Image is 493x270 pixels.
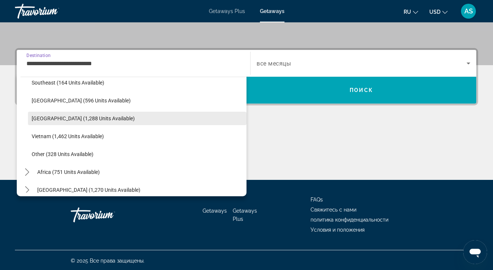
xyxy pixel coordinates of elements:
[26,59,241,68] input: Select destination
[429,6,448,17] button: Change currency
[32,133,104,139] span: Vietnam (1,462 units available)
[463,240,487,264] iframe: Кнопка запуска окна обмена сообщениями
[311,217,388,223] a: политика конфиденциальности
[404,6,418,17] button: Change language
[28,112,246,125] button: Select destination: Thailand (1,288 units available)
[429,9,440,15] span: USD
[37,169,100,175] span: Africa (751 units available)
[233,208,257,222] a: Getaways Plus
[32,115,135,121] span: [GEOGRAPHIC_DATA] (1,288 units available)
[17,50,476,104] div: Search widget
[209,8,245,14] a: Getaways Plus
[15,1,89,21] a: Travorium
[71,204,145,226] a: Go Home
[404,9,411,15] span: ru
[459,3,478,19] button: User Menu
[28,76,246,89] button: Select destination: Southeast (164 units available)
[20,184,34,197] button: Toggle Middle East (1,270 units available) submenu
[246,77,476,104] button: Search
[311,207,356,213] a: Свяжитесь с нами
[464,7,473,15] span: AS
[34,183,246,197] button: Select destination: Middle East (1,270 units available)
[17,73,246,196] div: Destination options
[260,8,284,14] a: Getaways
[32,98,131,104] span: [GEOGRAPHIC_DATA] (596 units available)
[32,80,104,86] span: Southeast (164 units available)
[28,94,246,107] button: Select destination: Taiwan (596 units available)
[28,130,246,143] button: Select destination: Vietnam (1,462 units available)
[32,151,93,157] span: Other (328 units available)
[34,165,246,179] button: Select destination: Africa (751 units available)
[71,258,144,264] span: © 2025 Все права защищены.
[203,208,227,214] a: Getaways
[311,197,323,203] a: FAQs
[20,166,34,179] button: Toggle Africa (751 units available) submenu
[311,227,365,233] a: Условия и положения
[26,53,51,58] span: Destination
[28,147,246,161] button: Select destination: Other (328 units available)
[350,87,373,93] span: Поиск
[257,60,291,67] span: все месяцы
[37,187,140,193] span: [GEOGRAPHIC_DATA] (1,270 units available)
